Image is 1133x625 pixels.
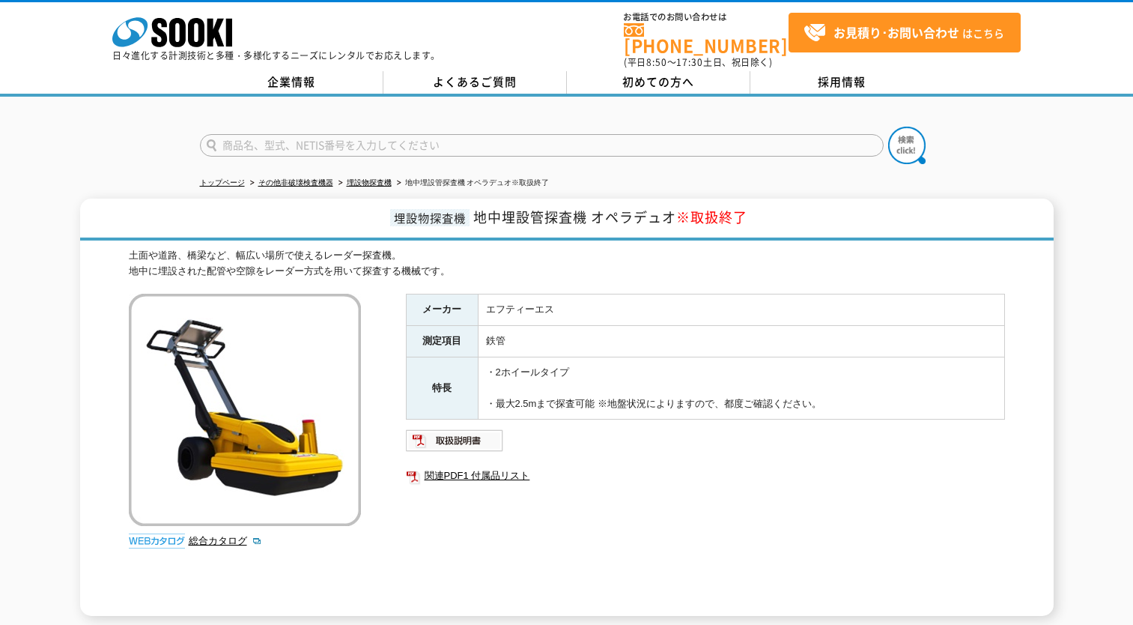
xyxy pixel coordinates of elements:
[200,178,245,187] a: トップページ
[129,294,361,526] img: 地中埋設管探査機 オペラデュオ※取扱終了
[473,207,747,227] span: 地中埋設管探査機 オペラデュオ
[624,13,789,22] span: お電話でのお問い合わせは
[406,466,1005,486] a: 関連PDF1 付属品リスト
[624,23,789,54] a: [PHONE_NUMBER]
[390,209,470,226] span: 埋設物探査機
[888,127,926,164] img: btn_search.png
[804,22,1004,44] span: はこちら
[200,71,383,94] a: 企業情報
[406,295,478,326] th: メーカー
[676,207,747,227] span: ※取扱終了
[383,71,567,94] a: よくあるご質問
[200,134,884,157] input: 商品名、型式、NETIS番号を入力してください
[129,248,1005,280] div: 土面や道路、橋梁など、幅広い場所で使えるレーダー探査機。 地中に埋設された配管や空隙をレーダー方式を用いて探査する機械です。
[406,439,504,450] a: 取扱説明書
[478,357,1004,420] td: ・2ホイールタイプ ・最大2.5mまで探査可能 ※地盤状況によりますので、都度ご確認ください。
[622,73,694,90] span: 初めての方へ
[347,178,392,187] a: 埋設物探査機
[624,55,772,69] span: (平日 ～ 土日、祝日除く)
[478,295,1004,326] td: エフティーエス
[789,13,1021,52] a: お見積り･お問い合わせはこちら
[750,71,934,94] a: 採用情報
[567,71,750,94] a: 初めての方へ
[129,534,185,549] img: webカタログ
[406,429,504,453] img: 取扱説明書
[833,23,959,41] strong: お見積り･お問い合わせ
[406,357,478,420] th: 特長
[258,178,333,187] a: その他非破壊検査機器
[406,326,478,357] th: 測定項目
[394,175,550,191] li: 地中埋設管探査機 オペラデュオ※取扱終了
[189,535,262,546] a: 総合カタログ
[676,55,703,69] span: 17:30
[646,55,667,69] span: 8:50
[112,51,440,60] p: 日々進化する計測技術と多種・多様化するニーズにレンタルでお応えします。
[478,326,1004,357] td: 鉄管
